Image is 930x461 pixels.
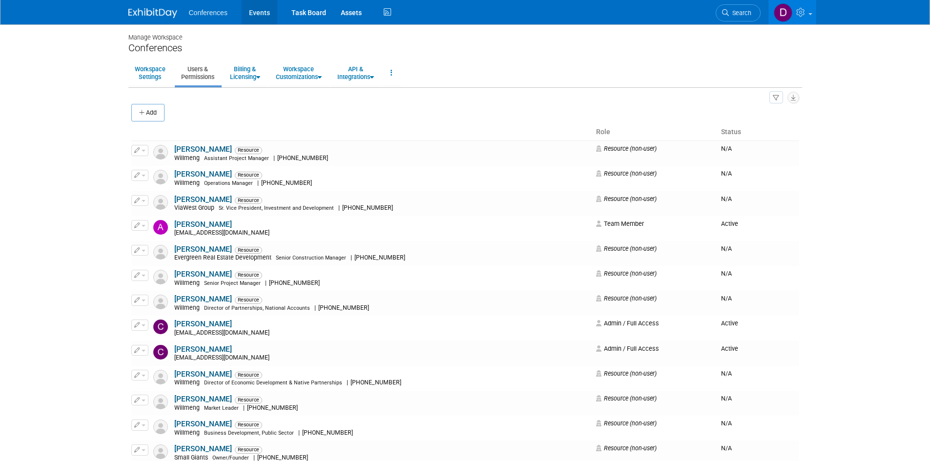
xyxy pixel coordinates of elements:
[128,24,802,42] div: Manage Workspace
[174,155,203,161] span: Willmeng
[174,180,203,186] span: Willmeng
[153,145,168,160] img: Resource
[592,124,717,140] th: Role
[273,155,275,161] span: |
[153,245,168,260] img: Resource
[253,454,255,461] span: |
[340,204,396,211] span: [PHONE_NUMBER]
[721,270,732,277] span: N/A
[174,379,203,386] span: Willmeng
[596,395,657,402] span: Resource (non-user)
[204,405,239,411] span: Market Leader
[235,397,262,403] span: Resource
[174,429,203,436] span: Willmeng
[174,170,232,179] a: [PERSON_NAME]
[174,404,203,411] span: Willmeng
[596,345,659,352] span: Admin / Full Access
[596,295,657,302] span: Resource (non-user)
[174,220,232,229] a: [PERSON_NAME]
[175,61,221,85] a: Users &Permissions
[174,295,232,303] a: [PERSON_NAME]
[259,180,315,186] span: [PHONE_NUMBER]
[174,145,232,154] a: [PERSON_NAME]
[174,395,232,403] a: [PERSON_NAME]
[774,3,792,22] img: Diane Arabia
[174,254,274,261] span: Evergreen Real Estate Development
[596,370,657,377] span: Resource (non-user)
[174,354,590,362] div: [EMAIL_ADDRESS][DOMAIN_NAME]
[153,345,168,360] img: Charlize Crowe
[174,454,211,461] span: Small Giants
[245,404,301,411] span: [PHONE_NUMBER]
[235,247,262,254] span: Resource
[235,372,262,379] span: Resource
[174,195,232,204] a: [PERSON_NAME]
[174,270,232,279] a: [PERSON_NAME]
[128,42,802,54] div: Conferences
[174,280,203,286] span: Willmeng
[153,420,168,434] img: Resource
[243,404,245,411] span: |
[265,280,267,286] span: |
[235,197,262,204] span: Resource
[596,195,657,202] span: Resource (non-user)
[174,204,217,211] span: ViaWest Group
[351,254,352,261] span: |
[153,270,168,284] img: Resource
[596,320,659,327] span: Admin / Full Access
[314,304,316,311] span: |
[300,429,356,436] span: [PHONE_NUMBER]
[153,295,168,309] img: Resource
[153,195,168,210] img: Resource
[729,9,751,17] span: Search
[596,145,657,152] span: Resource (non-user)
[721,420,732,427] span: N/A
[255,454,311,461] span: [PHONE_NUMBER]
[721,245,732,252] span: N/A
[721,170,732,177] span: N/A
[235,446,262,453] span: Resource
[596,420,657,427] span: Resource (non-user)
[235,297,262,303] span: Resource
[721,370,732,377] span: N/A
[219,205,334,211] span: Sr. Vice President, Investment and Development
[235,147,262,154] span: Resource
[269,61,328,85] a: WorkspaceCustomizations
[298,429,300,436] span: |
[352,254,408,261] span: [PHONE_NUMBER]
[596,220,644,227] span: Team Member
[174,320,232,328] a: [PERSON_NAME]
[153,170,168,184] img: Resource
[717,124,799,140] th: Status
[596,444,657,452] span: Resource (non-user)
[174,345,232,354] a: [PERSON_NAME]
[204,280,261,286] span: Senior Project Manager
[128,61,172,85] a: WorkspaceSettings
[224,61,267,85] a: Billing &Licensing
[276,255,346,261] span: Senior Construction Manager
[153,395,168,409] img: Resource
[235,421,262,428] span: Resource
[275,155,331,161] span: [PHONE_NUMBER]
[189,9,227,17] span: Conferences
[596,270,657,277] span: Resource (non-user)
[131,104,165,121] button: Add
[721,345,738,352] span: Active
[235,172,262,179] span: Resource
[721,295,732,302] span: N/A
[153,320,168,334] img: Carolyn MacDonald
[204,380,342,386] span: Director of Economic Development & Native Partnerships
[235,272,262,279] span: Resource
[721,444,732,452] span: N/A
[204,305,310,311] span: Director of Partnerships, National Accounts
[204,180,253,186] span: Operations Manager
[316,304,372,311] span: [PHONE_NUMBER]
[174,420,232,428] a: [PERSON_NAME]
[174,245,232,254] a: [PERSON_NAME]
[153,370,168,384] img: Resource
[721,195,732,202] span: N/A
[596,245,657,252] span: Resource (non-user)
[174,229,590,237] div: [EMAIL_ADDRESS][DOMAIN_NAME]
[174,444,232,453] a: [PERSON_NAME]
[331,61,380,85] a: API &Integrations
